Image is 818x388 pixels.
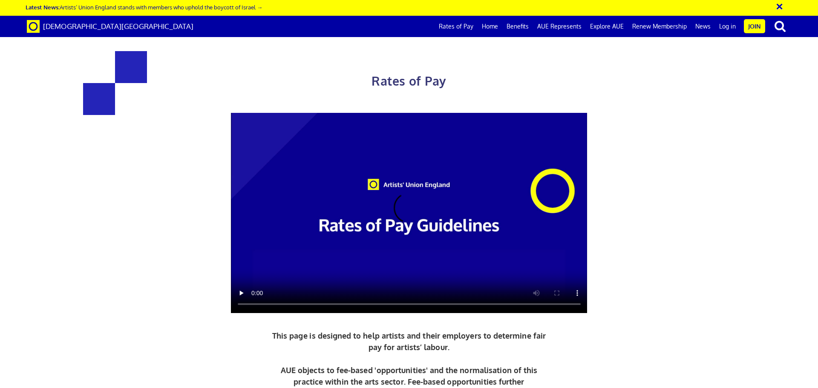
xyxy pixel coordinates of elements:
a: Explore AUE [586,16,628,37]
a: Benefits [502,16,533,37]
span: Rates of Pay [372,73,446,89]
span: [DEMOGRAPHIC_DATA][GEOGRAPHIC_DATA] [43,22,193,31]
a: Join [744,19,765,33]
a: Home [478,16,502,37]
a: Renew Membership [628,16,691,37]
a: News [691,16,715,37]
a: Log in [715,16,740,37]
button: search [767,17,793,35]
strong: Latest News: [26,3,60,11]
a: AUE Represents [533,16,586,37]
a: Brand [DEMOGRAPHIC_DATA][GEOGRAPHIC_DATA] [20,16,200,37]
a: Rates of Pay [435,16,478,37]
a: Latest News:Artists’ Union England stands with members who uphold the boycott of Israel → [26,3,262,11]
